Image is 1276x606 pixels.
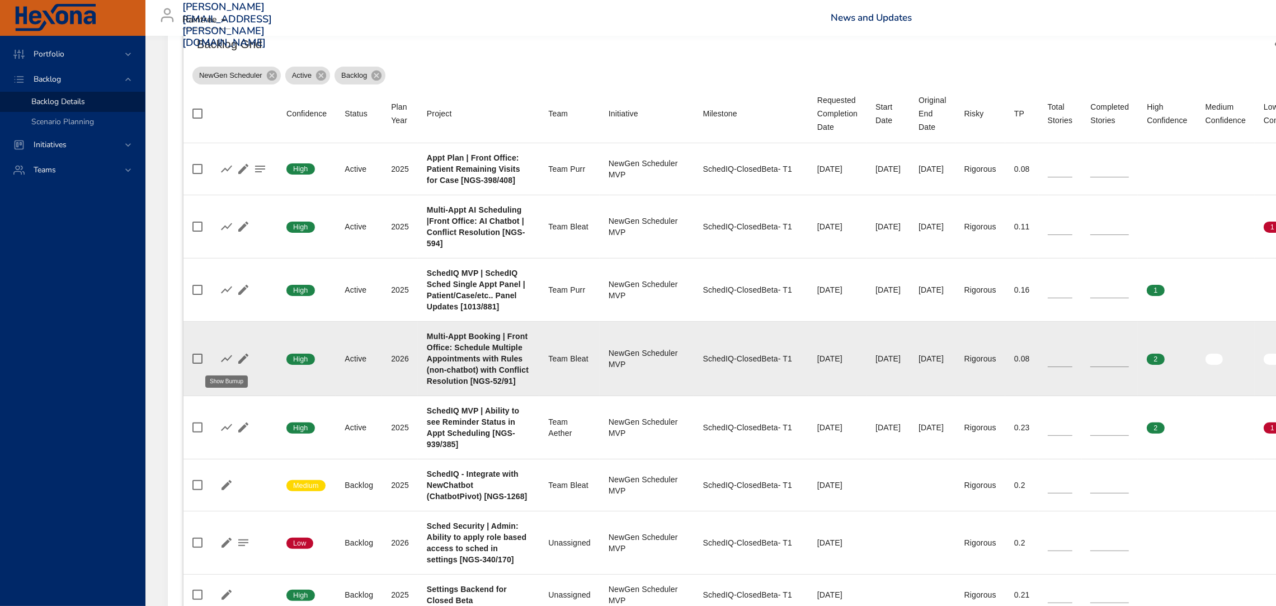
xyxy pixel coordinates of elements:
[1014,107,1024,120] div: Sort
[703,107,799,120] span: Milestone
[609,107,638,120] div: Sort
[235,281,252,298] button: Edit Project Details
[817,589,858,600] div: [DATE]
[609,532,685,554] div: NewGen Scheduler MVP
[235,161,252,177] button: Edit Project Details
[25,139,76,150] span: Initiatives
[218,281,235,298] button: Show Burnup
[703,537,799,548] div: SchedIQ-ClosedBeta- T1
[964,284,996,295] div: Rigorous
[1014,589,1030,600] div: 0.21
[335,67,385,84] div: Backlog
[875,221,901,232] div: [DATE]
[703,284,799,295] div: SchedIQ-ClosedBeta- T1
[964,107,984,120] div: Risky
[218,534,235,551] button: Edit Project Details
[548,480,590,491] div: Team Bleat
[1147,354,1164,364] span: 2
[285,67,330,84] div: Active
[703,589,799,600] div: SchedIQ-ClosedBeta- T1
[1090,100,1129,127] span: Completed Stories
[1048,100,1073,127] div: Total Stories
[31,96,85,107] span: Backlog Details
[548,284,590,295] div: Team Purr
[286,222,315,232] span: High
[285,70,318,81] span: Active
[345,107,368,120] div: Status
[964,221,996,232] div: Rigorous
[25,165,65,175] span: Teams
[391,353,409,364] div: 2026
[345,221,373,232] div: Active
[964,589,996,600] div: Rigorous
[286,164,315,174] span: High
[817,163,858,175] div: [DATE]
[703,107,737,120] div: Milestone
[1090,100,1129,127] div: Sort
[192,70,269,81] span: NewGen Scheduler
[427,585,507,605] b: Settings Backend for Closed Beta
[427,522,526,564] b: Sched Security | Admin: Ability to apply role based access to sched in settings [NGS-340/170]
[391,100,409,127] div: Plan Year
[427,153,520,185] b: Appt Plan | Front Office: Patient Remaining Visits for Case [NGS-398/408]
[817,422,858,433] div: [DATE]
[703,353,799,364] div: SchedIQ-ClosedBeta- T1
[1206,423,1223,433] span: 0
[919,93,946,134] span: Original End Date
[817,93,858,134] span: Requested Completion Date
[1147,285,1164,295] span: 1
[218,218,235,235] button: Show Burnup
[1014,107,1030,120] span: TP
[1048,100,1073,127] div: Sort
[25,74,70,84] span: Backlog
[609,107,685,120] span: Initiative
[919,284,946,295] div: [DATE]
[391,284,409,295] div: 2025
[817,221,858,232] div: [DATE]
[218,161,235,177] button: Show Burnup
[345,480,373,491] div: Backlog
[1206,354,1223,364] span: 0
[218,477,235,494] button: Edit Project Details
[817,480,858,491] div: [DATE]
[391,163,409,175] div: 2025
[548,416,590,439] div: Team Aether
[427,107,452,120] div: Sort
[427,332,529,386] b: Multi-Appt Booking | Front Office: Schedule Multiple Appointments with Rules (non-chatbot) with C...
[964,107,996,120] span: Risky
[548,353,590,364] div: Team Bleat
[609,416,685,439] div: NewGen Scheduler MVP
[703,107,737,120] div: Sort
[235,534,252,551] button: Project Notes
[919,422,946,433] div: [DATE]
[1206,100,1246,127] span: Medium Confidence
[964,107,984,120] div: Sort
[286,107,327,120] div: Confidence
[548,107,568,120] div: Team
[1014,107,1024,120] div: TP
[964,353,996,364] div: Rigorous
[345,107,373,120] span: Status
[1014,221,1030,232] div: 0.11
[235,218,252,235] button: Edit Project Details
[548,221,590,232] div: Team Bleat
[391,100,409,127] div: Sort
[1014,284,1030,295] div: 0.16
[1147,222,1164,232] span: 0
[345,107,368,120] div: Sort
[609,474,685,496] div: NewGen Scheduler MVP
[286,538,313,548] span: Low
[1147,423,1164,433] span: 2
[286,481,326,491] span: Medium
[1206,100,1246,127] div: Sort
[875,163,901,175] div: [DATE]
[391,480,409,491] div: 2025
[964,480,996,491] div: Rigorous
[218,586,235,603] button: Edit Project Details
[345,537,373,548] div: Backlog
[817,353,858,364] div: [DATE]
[609,279,685,301] div: NewGen Scheduler MVP
[703,480,799,491] div: SchedIQ-ClosedBeta- T1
